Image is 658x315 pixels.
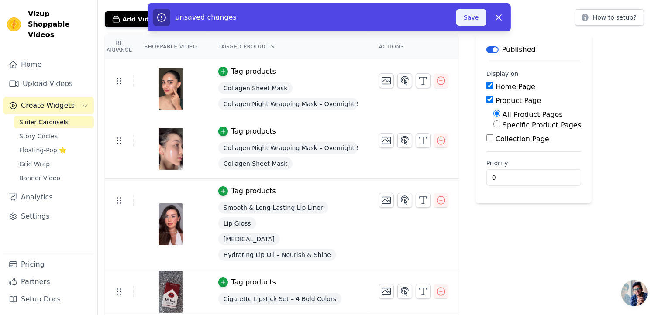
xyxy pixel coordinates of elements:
span: Cigarette Lipstick Set – 4 Bold Colors [218,293,341,305]
label: Collection Page [496,135,549,143]
a: Pricing [3,256,94,273]
th: Shoppable Video [134,34,207,59]
button: Tag products [218,277,276,288]
div: Open chat [621,280,648,306]
span: Create Widgets [21,100,75,111]
a: Partners [3,273,94,291]
a: Upload Videos [3,75,94,92]
span: Banner Video [19,174,60,182]
label: All Product Pages [503,110,563,119]
span: Grid Wrap [19,160,50,168]
label: Home Page [496,82,535,91]
a: Banner Video [14,172,94,184]
span: [MEDICAL_DATA] [218,233,280,245]
span: unsaved changes [176,13,237,21]
span: Collagen Sheet Mask [218,82,293,94]
div: Tag products [231,126,276,137]
span: Story Circles [19,132,58,140]
div: Tag products [231,277,276,288]
span: Slider Carousels [19,118,69,127]
th: Re Arrange [105,34,134,59]
a: Analytics [3,188,94,206]
img: vizup-images-e86a.jpg [158,271,183,313]
button: Create Widgets [3,97,94,114]
span: Collagen Night Wrapping Mask – Overnight Skin Rejuvenation ✨ [218,98,358,110]
span: Smooth & Long-Lasting Lip Liner [218,202,328,214]
a: Floating-Pop ⭐ [14,144,94,156]
span: Collagen Sheet Mask [218,157,293,170]
th: Actions [369,34,458,59]
button: Save [456,9,486,26]
legend: Display on [486,69,519,78]
label: Product Page [496,96,541,105]
a: Grid Wrap [14,158,94,170]
a: Setup Docs [3,291,94,308]
button: Tag products [218,126,276,137]
a: Home [3,56,94,73]
span: Lip Gloss [218,217,256,229]
button: Change Thumbnail [379,73,394,88]
button: Change Thumbnail [379,133,394,148]
p: Published [502,45,536,55]
img: vizup-images-355b.jpg [158,128,183,170]
div: Tag products [231,186,276,196]
div: Tag products [231,66,276,77]
span: Floating-Pop ⭐ [19,146,66,154]
a: Story Circles [14,130,94,142]
button: Change Thumbnail [379,284,394,299]
th: Tagged Products [208,34,369,59]
span: Hydrating Lip Oil – Nourish & Shine [218,249,336,261]
a: Settings [3,208,94,225]
button: Tag products [218,186,276,196]
button: Change Thumbnail [379,193,394,208]
img: vizup-images-c62f.jpg [158,203,183,245]
a: Slider Carousels [14,116,94,128]
label: Specific Product Pages [503,121,581,129]
img: vizup-images-6491.jpg [158,68,183,110]
button: Tag products [218,66,276,77]
span: Collagen Night Wrapping Mask – Overnight Skin Rejuvenation ✨ [218,142,358,154]
label: Priority [486,159,581,168]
